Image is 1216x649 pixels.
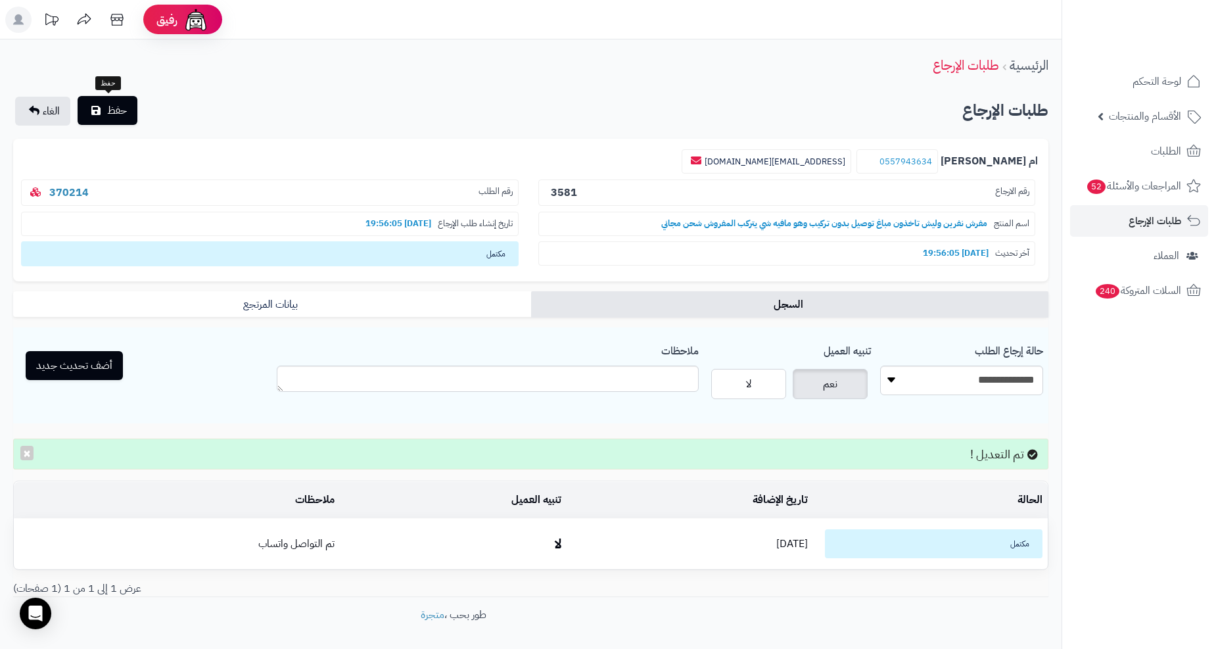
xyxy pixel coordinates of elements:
[21,241,519,266] span: مكتمل
[962,97,1048,124] h2: طلبات الإرجاع
[1070,275,1208,306] a: السلات المتروكة240
[555,534,561,554] b: لا
[20,598,51,629] div: Open Intercom Messenger
[531,291,1049,318] a: السجل
[825,529,1042,558] span: مكتمل
[661,338,699,359] label: ملاحظات
[746,376,751,392] span: لا
[975,338,1043,359] label: حالة إرجاع الطلب
[479,185,513,201] span: رقم الطلب
[1109,107,1181,126] span: الأقسام والمنتجات
[340,482,567,518] td: تنبيه العميل
[95,76,121,91] div: حفظ
[1070,170,1208,202] a: المراجعات والأسئلة52
[359,217,438,229] b: [DATE] 19:56:05
[824,338,871,359] label: تنبيه العميل
[1094,281,1181,300] span: السلات المتروكة
[705,155,845,168] a: [EMAIL_ADDRESS][DOMAIN_NAME]
[1133,72,1181,91] span: لوحة التحكم
[655,217,994,229] b: مفرش نفرين وليش تاخذون مباغ توصيل بدون تركيب وهو مافيه شي يتركب المفروش شحن مجاني
[438,218,513,230] span: تاريخ إنشاء طلب الإرجاع
[995,185,1029,201] span: رقم الارجاع
[14,482,340,518] td: ملاحظات
[1096,284,1119,299] span: 240
[916,247,995,259] b: [DATE] 19:56:05
[35,7,68,36] a: تحديثات المنصة
[26,351,123,380] button: أضف تحديث جديد
[20,446,34,460] button: ×
[13,291,531,318] a: بيانات المرتجع
[1070,205,1208,237] a: طلبات الإرجاع
[1010,55,1048,75] a: الرئيسية
[551,185,577,201] b: 3581
[49,185,89,201] a: 370214
[879,155,932,168] a: 0557943634
[813,482,1048,518] td: الحالة
[3,581,531,596] div: عرض 1 إلى 1 من 1 (1 صفحات)
[43,103,60,119] span: الغاء
[941,154,1038,169] b: ام [PERSON_NAME]
[1087,180,1106,194] span: 52
[933,55,999,75] a: طلبات الإرجاع
[567,519,813,569] td: [DATE]
[78,96,137,125] button: حفظ
[107,103,127,118] span: حفظ
[15,97,70,126] a: الغاء
[1070,240,1208,272] a: العملاء
[567,482,813,518] td: تاريخ الإضافة
[1070,135,1208,167] a: الطلبات
[14,519,340,569] td: تم التواصل واتساب
[823,376,837,392] span: نعم
[1151,142,1181,160] span: الطلبات
[1086,177,1181,195] span: المراجعات والأسئلة
[421,607,444,623] a: متجرة
[1129,212,1181,230] span: طلبات الإرجاع
[13,439,1048,470] div: تم التعديل !
[1127,37,1204,64] img: logo-2.png
[995,247,1029,260] span: آخر تحديث
[183,7,209,33] img: ai-face.png
[156,12,177,28] span: رفيق
[1154,247,1179,265] span: العملاء
[994,218,1029,230] span: اسم المنتج
[1070,66,1208,97] a: لوحة التحكم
